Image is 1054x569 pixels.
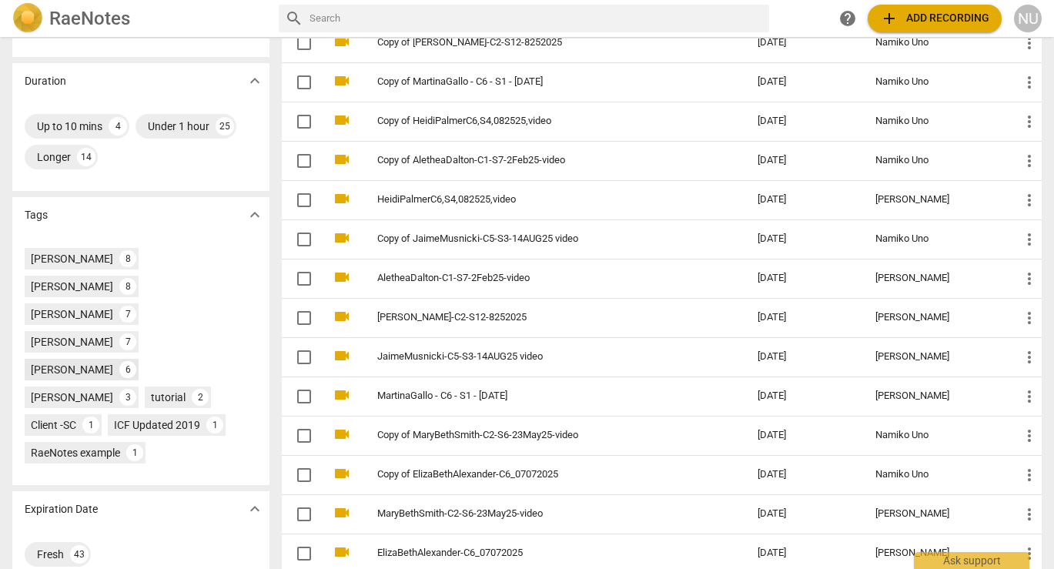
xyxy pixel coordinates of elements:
[119,250,136,267] div: 8
[31,279,113,294] div: [PERSON_NAME]
[77,148,95,166] div: 14
[838,9,857,28] span: help
[31,251,113,266] div: [PERSON_NAME]
[377,155,702,166] a: Copy of AletheaDalton-C1-S7-2Feb25-video
[49,8,130,29] h2: RaeNotes
[1020,152,1039,170] span: more_vert
[880,9,989,28] span: Add recording
[875,194,995,206] div: [PERSON_NAME]
[333,229,351,247] span: videocam
[745,416,863,455] td: [DATE]
[37,119,102,134] div: Up to 10 mins
[31,417,76,433] div: Client -SC
[119,389,136,406] div: 3
[31,390,113,405] div: [PERSON_NAME]
[1020,34,1039,52] span: more_vert
[875,351,995,363] div: [PERSON_NAME]
[377,273,702,284] a: AletheaDalton-C1-S7-2Feb25-video
[1020,73,1039,92] span: more_vert
[875,430,995,441] div: Namiko Uno
[745,337,863,377] td: [DATE]
[377,115,702,127] a: Copy of HeidiPalmerC6,S4,082525,video
[875,469,995,480] div: Namiko Uno
[206,417,223,433] div: 1
[1020,112,1039,131] span: more_vert
[126,444,143,461] div: 1
[119,333,136,350] div: 7
[377,430,702,441] a: Copy of MaryBethSmith-C2-S6-23May25-video
[875,233,995,245] div: Namiko Uno
[875,547,995,559] div: [PERSON_NAME]
[246,500,264,518] span: expand_more
[333,425,351,443] span: videocam
[192,389,209,406] div: 2
[216,117,234,136] div: 25
[119,361,136,378] div: 6
[243,203,266,226] button: Show more
[377,351,702,363] a: JaimeMusnicki-C5-S3-14AUG25 video
[1020,505,1039,524] span: more_vert
[119,306,136,323] div: 7
[333,72,351,90] span: videocam
[1020,269,1039,288] span: more_vert
[119,278,136,295] div: 8
[82,417,99,433] div: 1
[875,115,995,127] div: Namiko Uno
[1014,5,1042,32] button: NU
[875,508,995,520] div: [PERSON_NAME]
[151,390,186,405] div: tutorial
[25,501,98,517] p: Expiration Date
[745,102,863,141] td: [DATE]
[377,194,702,206] a: HeidiPalmerC6,S4,082525,video
[1020,387,1039,406] span: more_vert
[1020,348,1039,367] span: more_vert
[377,76,702,88] a: Copy of MartinaGallo - C6 - S1 - [DATE]
[377,547,702,559] a: ElizaBethAlexander-C6_07072025
[875,37,995,49] div: Namiko Uno
[834,5,862,32] a: Help
[745,180,863,219] td: [DATE]
[31,306,113,322] div: [PERSON_NAME]
[31,362,113,377] div: [PERSON_NAME]
[246,72,264,90] span: expand_more
[333,504,351,522] span: videocam
[745,494,863,534] td: [DATE]
[148,119,209,134] div: Under 1 hour
[333,150,351,169] span: videocam
[333,189,351,208] span: videocam
[745,377,863,416] td: [DATE]
[70,545,89,564] div: 43
[1020,309,1039,327] span: more_vert
[1020,466,1039,484] span: more_vert
[745,298,863,337] td: [DATE]
[246,206,264,224] span: expand_more
[31,445,120,460] div: RaeNotes example
[914,552,1029,569] div: Ask support
[880,9,898,28] span: add
[745,219,863,259] td: [DATE]
[875,155,995,166] div: Namiko Uno
[1020,191,1039,209] span: more_vert
[37,149,71,165] div: Longer
[333,386,351,404] span: videocam
[310,6,763,31] input: Search
[333,543,351,561] span: videocam
[333,268,351,286] span: videocam
[745,62,863,102] td: [DATE]
[25,73,66,89] p: Duration
[377,233,702,245] a: Copy of JaimeMusnicki-C5-S3-14AUG25 video
[243,69,266,92] button: Show more
[875,390,995,402] div: [PERSON_NAME]
[333,307,351,326] span: videocam
[285,9,303,28] span: search
[745,141,863,180] td: [DATE]
[109,117,127,136] div: 4
[243,497,266,520] button: Show more
[333,32,351,51] span: videocam
[12,3,43,34] img: Logo
[377,469,702,480] a: Copy of ElizaBethAlexander-C6_07072025
[31,334,113,350] div: [PERSON_NAME]
[333,464,351,483] span: videocam
[12,3,266,34] a: LogoRaeNotes
[333,111,351,129] span: videocam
